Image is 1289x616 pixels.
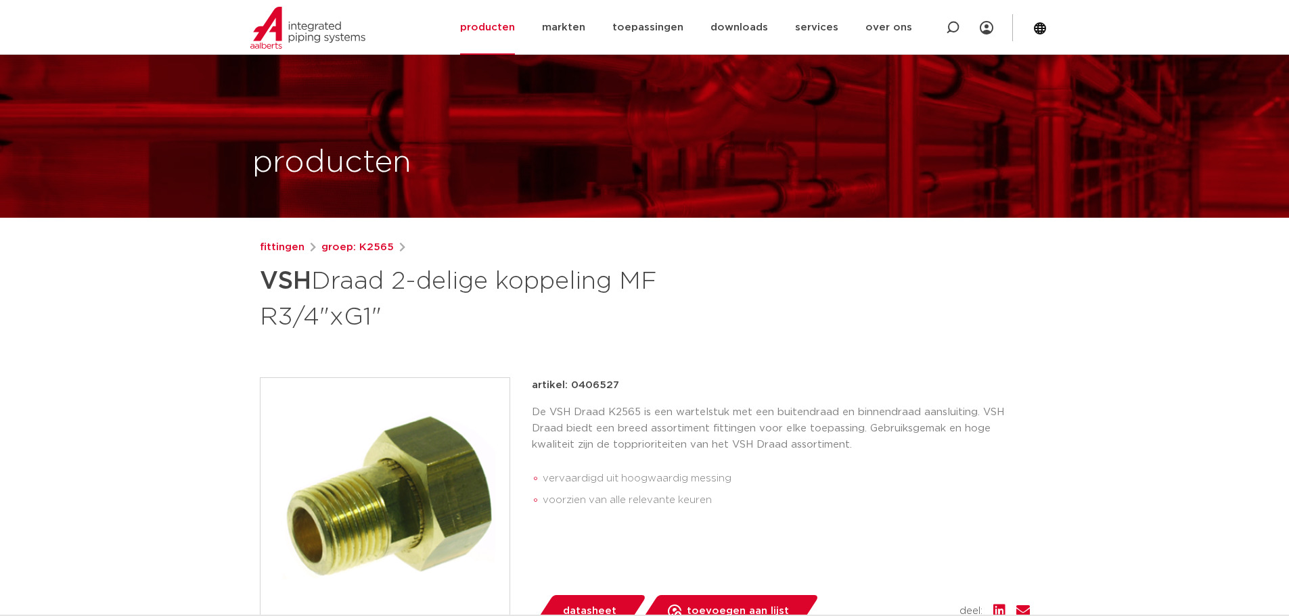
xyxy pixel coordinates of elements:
h1: producten [252,141,411,185]
strong: VSH [260,269,311,293]
h1: Draad 2-delige koppeling MF R3/4"xG1" [260,261,768,334]
a: groep: K2565 [321,239,394,256]
p: artikel: 0406527 [532,377,619,394]
p: De VSH Draad K2565 is een wartelstuk met een buitendraad en binnendraad aansluiting. VSH Draad bi... [532,404,1030,453]
li: vervaardigd uit hoogwaardig messing [543,468,1030,490]
a: fittingen [260,239,304,256]
li: voorzien van alle relevante keuren [543,490,1030,511]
